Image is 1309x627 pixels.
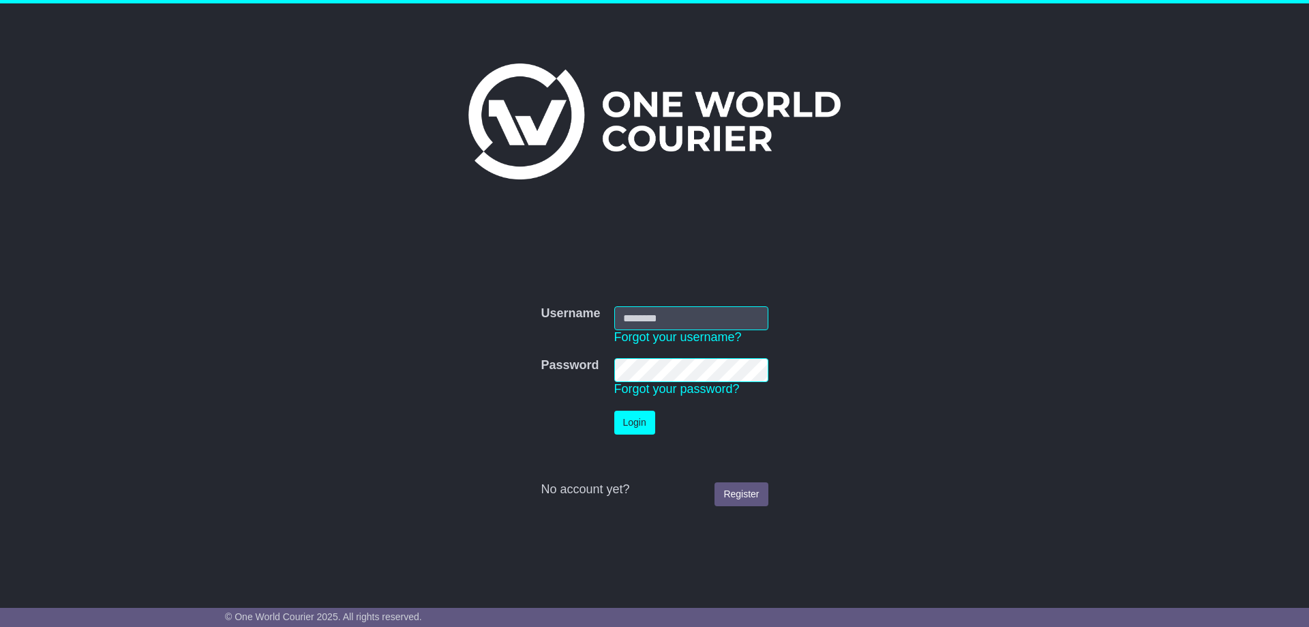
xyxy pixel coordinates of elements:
a: Forgot your password? [614,382,740,396]
span: © One World Courier 2025. All rights reserved. [225,611,422,622]
img: One World [468,63,841,179]
a: Forgot your username? [614,330,742,344]
a: Register [714,482,768,506]
label: Username [541,306,600,321]
label: Password [541,358,599,373]
button: Login [614,411,655,435]
div: No account yet? [541,482,768,497]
